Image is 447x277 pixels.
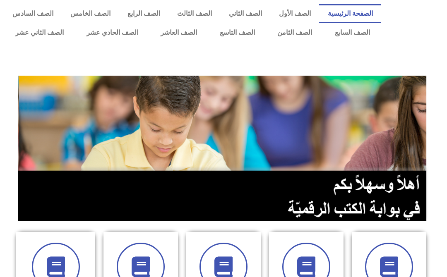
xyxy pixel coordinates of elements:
a: الصف العاشر [149,23,209,42]
a: الصفحة الرئيسية [319,4,381,23]
a: الصف السابع [323,23,381,42]
a: الصف الأول [270,4,319,23]
a: الصف الرابع [119,4,169,23]
a: الصف الثامن [266,23,324,42]
a: الصف الثاني عشر [4,23,75,42]
a: الصف السادس [4,4,62,23]
a: الصف الحادي عشر [75,23,149,42]
a: الصف الثاني [220,4,270,23]
a: الصف الثالث [169,4,221,23]
a: الصف الخامس [62,4,119,23]
a: الصف التاسع [208,23,266,42]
